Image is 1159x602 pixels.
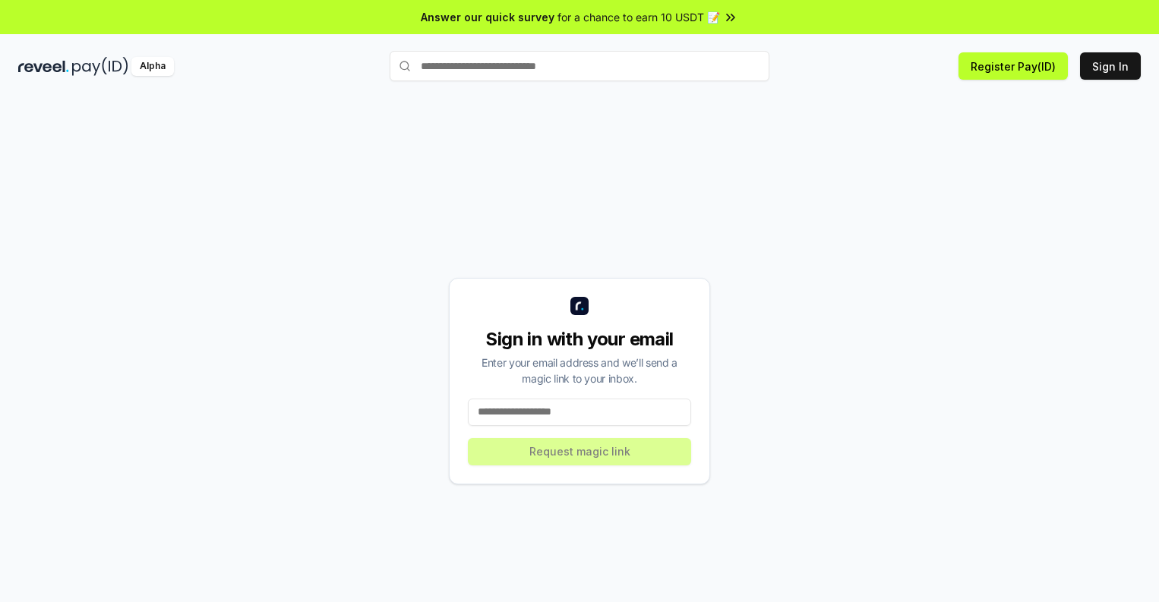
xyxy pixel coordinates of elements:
img: logo_small [570,297,589,315]
span: for a chance to earn 10 USDT 📝 [557,9,720,25]
button: Sign In [1080,52,1141,80]
div: Alpha [131,57,174,76]
span: Answer our quick survey [421,9,554,25]
div: Sign in with your email [468,327,691,351]
img: reveel_dark [18,57,69,76]
img: pay_id [72,57,128,76]
div: Enter your email address and we’ll send a magic link to your inbox. [468,355,691,386]
button: Register Pay(ID) [958,52,1068,80]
